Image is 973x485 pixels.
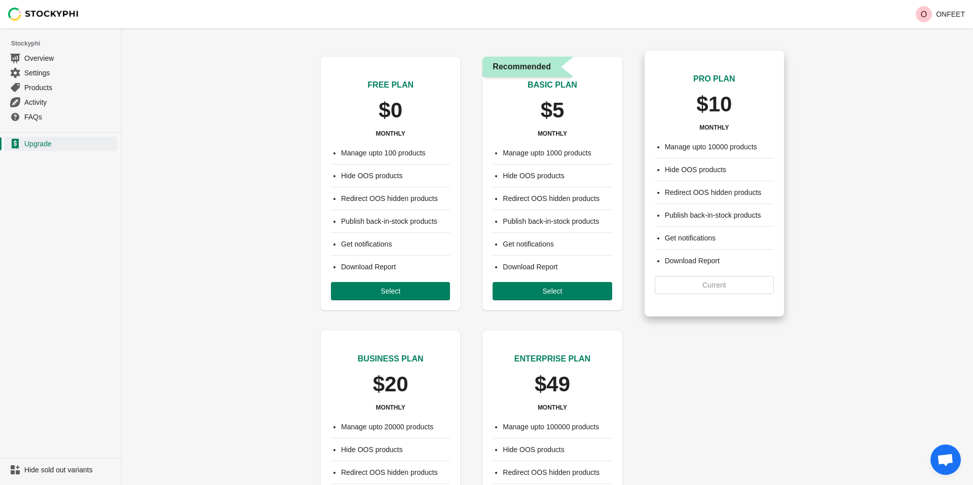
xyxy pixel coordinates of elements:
p: $10 [696,93,732,115]
li: Publish back-in-stock products [665,210,774,220]
li: Hide OOS products [341,171,450,181]
span: BUSINESS PLAN [358,354,424,363]
a: Settings [4,65,117,80]
button: Avatar with initials OONFEET [912,4,969,24]
a: Activity [4,95,117,109]
span: Overview [24,53,115,63]
p: ONFEET [936,10,965,18]
li: Hide OOS products [341,444,450,455]
p: $5 [541,99,565,122]
li: Redirect OOS hidden products [341,193,450,204]
span: PRO PLAN [693,74,735,83]
button: Select [331,282,450,300]
li: Hide OOS products [503,171,612,181]
span: BASIC PLAN [528,80,577,89]
span: Upgrade [24,139,115,149]
p: $20 [373,373,408,395]
text: O [921,10,927,19]
span: Settings [24,68,115,78]
li: Redirect OOS hidden products [503,193,612,204]
li: Publish back-in-stock products [341,216,450,226]
li: Manage upto 100 products [341,148,450,158]
span: Hide sold out variants [24,465,115,475]
li: Download Report [665,256,774,266]
li: Get notifications [503,239,612,249]
span: Avatar with initials O [916,6,932,22]
img: Stockyphi [8,8,79,21]
li: Get notifications [665,233,774,243]
a: Hide sold out variants [4,463,117,477]
li: Get notifications [341,239,450,249]
li: Redirect OOS hidden products [503,467,612,477]
button: Select [493,282,612,300]
p: $49 [535,373,570,395]
span: Select [381,287,400,295]
span: ENTERPRISE PLAN [514,354,590,363]
a: Products [4,80,117,95]
li: Redirect OOS hidden products [341,467,450,477]
li: Manage upto 20000 products [341,422,450,432]
li: Redirect OOS hidden products [665,187,774,197]
a: Open chat [930,444,961,475]
a: FAQs [4,109,117,124]
span: Stockyphi [11,38,121,49]
li: Download Report [341,262,450,272]
span: Recommended [493,61,551,73]
h3: MONTHLY [538,130,567,138]
span: FAQs [24,112,115,122]
li: Download Report [503,262,612,272]
p: $0 [379,99,402,122]
li: Manage upto 1000 products [503,148,612,158]
h3: MONTHLY [699,124,729,132]
span: FREE PLAN [367,80,414,89]
h3: MONTHLY [376,403,405,412]
span: Select [543,287,563,295]
li: Manage upto 100000 products [503,422,612,432]
li: Hide OOS products [503,444,612,455]
h3: MONTHLY [376,130,405,138]
span: Products [24,83,115,93]
a: Overview [4,51,117,65]
span: Activity [24,97,115,107]
li: Publish back-in-stock products [503,216,612,226]
li: Manage upto 10000 products [665,142,774,152]
a: Upgrade [4,137,117,151]
h3: MONTHLY [538,403,567,412]
li: Hide OOS products [665,165,774,175]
